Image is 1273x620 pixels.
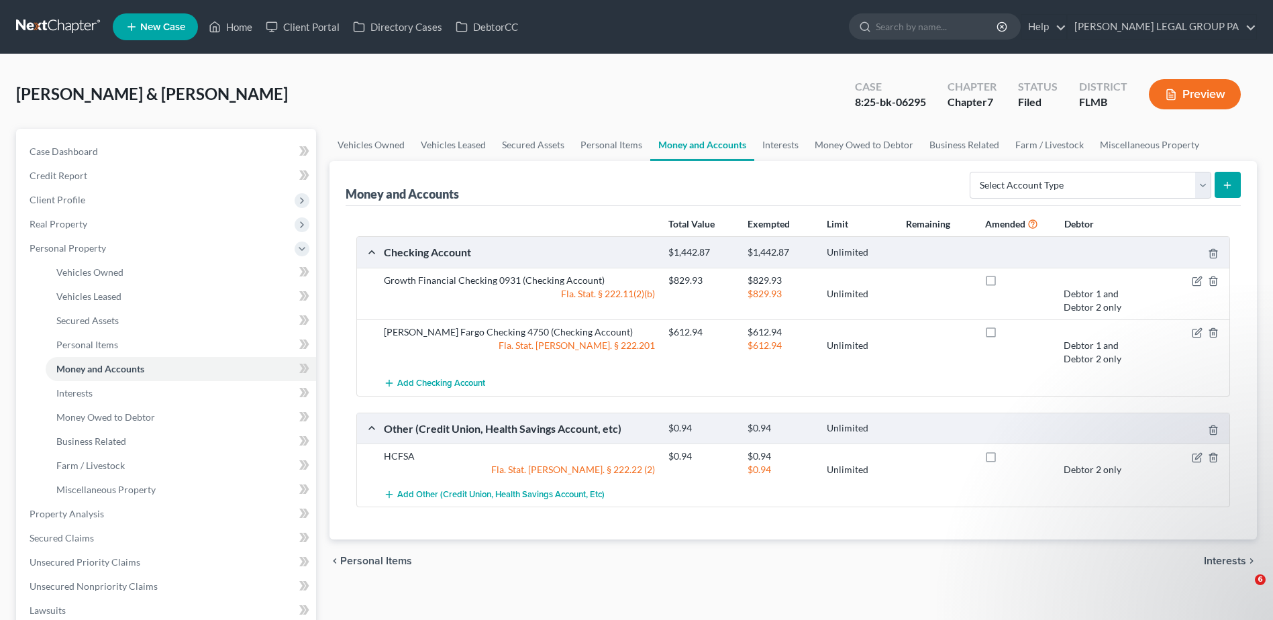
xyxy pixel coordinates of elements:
[56,291,121,302] span: Vehicles Leased
[397,378,485,389] span: Add Checking Account
[377,245,662,259] div: Checking Account
[56,315,119,326] span: Secured Assets
[494,129,572,161] a: Secured Assets
[384,371,485,396] button: Add Checking Account
[46,454,316,478] a: Farm / Livestock
[56,411,155,423] span: Money Owed to Debtor
[1018,95,1058,110] div: Filed
[46,260,316,285] a: Vehicles Owned
[46,478,316,502] a: Miscellaneous Property
[1068,15,1256,39] a: [PERSON_NAME] LEGAL GROUP PA
[413,129,494,161] a: Vehicles Leased
[30,605,66,616] span: Lawsuits
[820,422,899,435] div: Unlimited
[662,274,741,287] div: $829.93
[56,387,93,399] span: Interests
[662,422,741,435] div: $0.94
[377,339,662,366] div: Fla. Stat. [PERSON_NAME]. § 222.201
[1079,95,1127,110] div: FLMB
[948,95,997,110] div: Chapter
[377,421,662,435] div: Other (Credit Union, Health Savings Account, etc)
[19,550,316,574] a: Unsecured Priority Claims
[56,484,156,495] span: Miscellaneous Property
[56,266,123,278] span: Vehicles Owned
[377,325,662,339] div: [PERSON_NAME] Fargo Checking 4750 (Checking Account)
[906,218,950,229] strong: Remaining
[1149,79,1241,109] button: Preview
[30,242,106,254] span: Personal Property
[46,429,316,454] a: Business Related
[377,287,662,314] div: Fla. Stat. § 222.11(2)(b)
[921,129,1007,161] a: Business Related
[346,15,449,39] a: Directory Cases
[985,218,1025,229] strong: Amended
[820,463,899,476] div: Unlimited
[662,246,741,259] div: $1,442.87
[30,146,98,157] span: Case Dashboard
[820,339,899,366] div: Unlimited
[202,15,259,39] a: Home
[30,218,87,229] span: Real Property
[46,405,316,429] a: Money Owed to Debtor
[807,129,921,161] a: Money Owed to Debtor
[397,489,605,500] span: Add Other (Credit Union, Health Savings Account, etc)
[30,508,104,519] span: Property Analysis
[1227,574,1260,607] iframe: Intercom live chat
[56,339,118,350] span: Personal Items
[377,450,662,463] div: HCFSA
[1092,129,1207,161] a: Miscellaneous Property
[948,79,997,95] div: Chapter
[19,140,316,164] a: Case Dashboard
[748,218,790,229] strong: Exempted
[329,556,412,566] button: chevron_left Personal Items
[668,218,715,229] strong: Total Value
[340,556,412,566] span: Personal Items
[1079,79,1127,95] div: District
[46,357,316,381] a: Money and Accounts
[30,580,158,592] span: Unsecured Nonpriority Claims
[1057,339,1136,366] div: Debtor 1 and Debtor 2 only
[876,14,999,39] input: Search by name...
[662,450,741,463] div: $0.94
[741,246,820,259] div: $1,442.87
[741,339,820,366] div: $612.94
[449,15,525,39] a: DebtorCC
[346,186,459,202] div: Money and Accounts
[662,325,741,339] div: $612.94
[754,129,807,161] a: Interests
[46,309,316,333] a: Secured Assets
[741,274,820,287] div: $829.93
[56,460,125,471] span: Farm / Livestock
[30,532,94,544] span: Secured Claims
[1064,218,1094,229] strong: Debtor
[46,381,316,405] a: Interests
[987,95,993,108] span: 7
[140,22,185,32] span: New Case
[1255,574,1266,585] span: 6
[1007,129,1092,161] a: Farm / Livestock
[1021,15,1066,39] a: Help
[30,556,140,568] span: Unsecured Priority Claims
[827,218,848,229] strong: Limit
[56,363,144,374] span: Money and Accounts
[19,164,316,188] a: Credit Report
[855,95,926,110] div: 8:25-bk-06295
[741,325,820,339] div: $612.94
[19,526,316,550] a: Secured Claims
[1057,287,1136,314] div: Debtor 1 and Debtor 2 only
[46,285,316,309] a: Vehicles Leased
[259,15,346,39] a: Client Portal
[377,274,662,287] div: Growth Financial Checking 0931 (Checking Account)
[46,333,316,357] a: Personal Items
[855,79,926,95] div: Case
[741,287,820,314] div: $829.93
[384,482,605,507] button: Add Other (Credit Union, Health Savings Account, etc)
[820,246,899,259] div: Unlimited
[741,463,820,476] div: $0.94
[1018,79,1058,95] div: Status
[377,463,662,476] div: Fla. Stat. [PERSON_NAME]. § 222.22 (2)
[741,450,820,463] div: $0.94
[650,129,754,161] a: Money and Accounts
[741,422,820,435] div: $0.94
[329,556,340,566] i: chevron_left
